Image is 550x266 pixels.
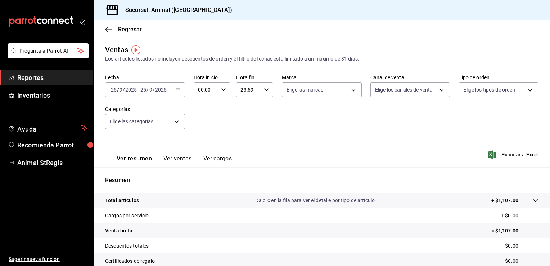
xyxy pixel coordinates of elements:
span: / [123,87,125,93]
h3: Sucursal: Animal ([GEOGRAPHIC_DATA]) [120,6,232,14]
span: Elige las categorías [110,118,154,125]
button: Pregunta a Parrot AI [8,43,89,58]
input: -- [111,87,117,93]
p: + $1,107.00 [491,197,518,204]
label: Marca [282,75,362,80]
p: + $0.00 [501,212,538,220]
button: open_drawer_menu [79,19,85,25]
p: Descuentos totales [105,242,149,250]
button: Exportar a Excel [489,150,538,159]
span: Regresar [118,26,142,33]
p: Certificados de regalo [105,257,155,265]
label: Hora inicio [194,75,231,80]
img: Tooltip marker [131,45,140,54]
span: Elige las marcas [287,86,323,93]
input: ---- [155,87,167,93]
span: Ayuda [17,124,78,132]
a: Pregunta a Parrot AI [5,52,89,60]
label: Canal de venta [370,75,450,80]
span: Sugerir nueva función [9,256,87,263]
button: Regresar [105,26,142,33]
input: -- [140,87,146,93]
span: Pregunta a Parrot AI [19,47,77,55]
button: Ver ventas [163,155,192,167]
span: Reportes [17,73,87,83]
button: Ver resumen [117,155,152,167]
button: Ver cargos [203,155,232,167]
label: Tipo de orden [459,75,538,80]
label: Hora fin [236,75,273,80]
p: - $0.00 [502,242,538,250]
span: Elige los tipos de orden [463,86,515,93]
input: -- [119,87,123,93]
span: / [153,87,155,93]
span: / [117,87,119,93]
div: navigation tabs [117,155,232,167]
p: Resumen [105,176,538,185]
span: - [138,87,139,93]
span: / [146,87,149,93]
p: Total artículos [105,197,139,204]
p: - $0.00 [502,257,538,265]
div: Los artículos listados no incluyen descuentos de orden y el filtro de fechas está limitado a un m... [105,55,538,63]
span: Elige los canales de venta [375,86,433,93]
label: Categorías [105,107,185,112]
p: Da clic en la fila para ver el detalle por tipo de artículo [255,197,375,204]
span: Animal StRegis [17,158,87,168]
div: Ventas [105,44,128,55]
p: Cargos por servicio [105,212,149,220]
p: Venta bruta [105,227,132,235]
span: Inventarios [17,90,87,100]
p: = $1,107.00 [491,227,538,235]
input: ---- [125,87,137,93]
span: Recomienda Parrot [17,140,87,150]
label: Fecha [105,75,185,80]
input: -- [149,87,153,93]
